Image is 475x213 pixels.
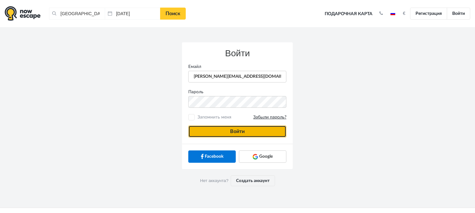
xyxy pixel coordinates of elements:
[239,150,286,162] a: Google
[188,150,236,162] a: Facebook
[447,8,470,20] a: Войти
[231,175,275,186] a: Создать аккаунт
[391,12,395,15] img: ru.jpg
[5,6,41,21] img: logo
[49,8,105,20] input: Город или название квеста
[188,125,286,137] button: Войти
[400,10,409,17] button: €
[160,8,186,20] a: Поиск
[184,89,291,95] label: Пароль
[182,169,293,192] div: Нет аккаунта?
[322,7,375,21] a: Подарочная карта
[105,8,160,20] input: Дата
[403,11,406,16] strong: €
[188,49,286,58] h3: Войти
[259,153,273,160] span: Google
[410,8,447,20] a: Регистрация
[196,114,286,120] span: Запомнить меня
[190,115,194,119] input: Запомнить меняЗабыли пароль?
[253,114,286,120] a: Забыли пароль?
[184,64,291,70] label: Емайл
[205,153,223,160] span: Facebook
